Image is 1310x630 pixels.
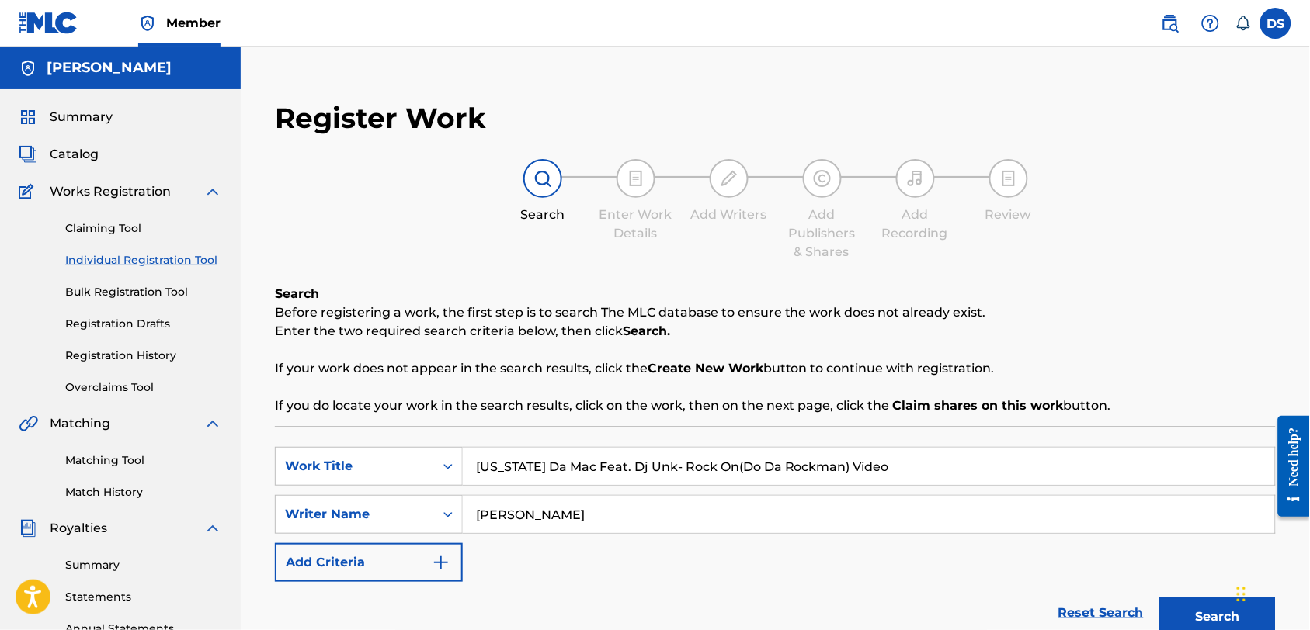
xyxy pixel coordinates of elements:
[50,414,110,433] span: Matching
[285,457,425,476] div: Work Title
[275,359,1276,378] p: If your work does not appear in the search results, click the button to continue with registration.
[19,519,37,538] img: Royalties
[19,414,38,433] img: Matching
[50,182,171,201] span: Works Registration
[50,519,107,538] span: Royalties
[784,206,861,261] div: Add Publishers & Shares
[203,182,222,201] img: expand
[275,543,463,582] button: Add Criteria
[1201,14,1220,33] img: help
[504,206,582,224] div: Search
[65,484,222,500] a: Match History
[906,169,925,188] img: step indicator icon for Add Recording
[275,322,1276,341] p: Enter the two required search criteria below, then click
[597,206,675,243] div: Enter Work Details
[50,145,99,164] span: Catalog
[275,101,486,136] h2: Register Work
[1161,14,1180,33] img: search
[65,589,222,605] a: Statements
[813,169,832,188] img: step indicator icon for Add Publishers & Shares
[19,12,78,34] img: MLC Logo
[1051,596,1152,630] a: Reset Search
[65,316,222,332] a: Registration Drafts
[275,303,1276,322] p: Before registering a work, the first step is to search The MLC database to ensure the work does n...
[623,324,670,338] strong: Search.
[720,169,738,188] img: step indicator icon for Add Writers
[285,505,425,524] div: Writer Name
[166,14,221,32] span: Member
[1195,8,1226,39] div: Help
[138,14,157,33] img: Top Rightsholder
[1260,8,1291,39] div: User Menu
[203,414,222,433] img: expand
[690,206,768,224] div: Add Writers
[203,519,222,538] img: expand
[65,284,222,300] a: Bulk Registration Tool
[65,379,222,396] a: Overclaims Tool
[1267,403,1310,528] iframe: Resource Center
[19,108,113,126] a: SummarySummary
[19,145,99,164] a: CatalogCatalog
[275,396,1276,415] p: If you do locate your work in the search results, click on the work, then on the next page, click...
[65,557,222,573] a: Summary
[970,206,1048,224] div: Review
[65,220,222,237] a: Claiming Tool
[1155,8,1186,39] a: Public Search
[275,286,319,301] b: Search
[877,206,954,243] div: Add Recording
[432,553,450,572] img: 9d2ae6d4665cec9f34b9.svg
[65,252,222,268] a: Individual Registration Tool
[1237,571,1246,618] div: Drag
[1235,16,1251,31] div: Notifications
[893,398,1064,413] strong: Claim shares on this work
[19,182,39,201] img: Works Registration
[627,169,645,188] img: step indicator icon for Enter Work Details
[19,145,37,164] img: Catalog
[19,108,37,126] img: Summary
[65,348,222,364] a: Registration History
[50,108,113,126] span: Summary
[999,169,1018,188] img: step indicator icon for Review
[47,59,172,77] h5: David A. Smith
[1232,556,1310,630] iframe: Chat Widget
[533,169,552,188] img: step indicator icon for Search
[648,361,763,376] strong: Create New Work
[19,59,37,78] img: Accounts
[65,452,222,469] a: Matching Tool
